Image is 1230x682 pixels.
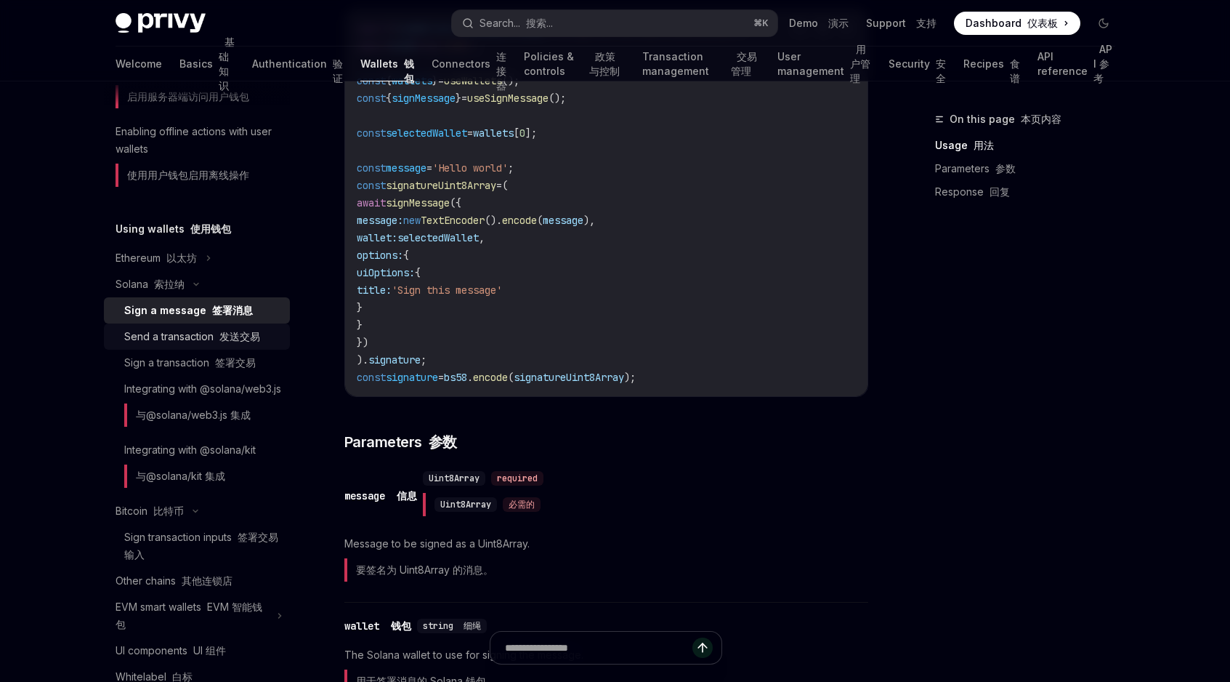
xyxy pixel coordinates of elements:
span: signatureUint8Array [514,371,624,384]
font: 签署消息 [212,304,253,316]
a: User management 用户管理 [777,47,871,81]
font: 细绳 [464,620,481,632]
a: Recipes 食谱 [963,47,1020,81]
font: 与@solana/web3.js 集成 [136,409,251,421]
font: 发送交易 [219,330,260,342]
span: ; [508,161,514,174]
span: ; [421,353,426,366]
span: (). [485,214,502,227]
img: dark logo [116,13,206,33]
font: 回复 [990,185,1010,198]
font: 支持 [916,17,936,29]
div: Search... [480,15,553,32]
span: const [357,92,386,105]
span: message [543,214,583,227]
div: Sign transaction inputs [124,529,281,563]
span: string [423,620,481,632]
span: ( [508,371,514,384]
button: Send message [692,638,713,658]
span: Dashboard [966,16,1058,31]
span: useSignMessage [467,92,549,105]
a: Basics 基础知识 [179,47,235,81]
span: signMessage [392,92,456,105]
font: 搜索... [526,17,553,29]
font: 政策与控制 [589,50,620,77]
span: { [403,249,409,262]
div: UI components [116,642,226,659]
span: const [357,127,386,140]
div: 必需的 [503,497,541,512]
font: API 参考 [1093,43,1112,84]
span: (); [549,92,566,105]
span: 'Hello world' [432,161,508,174]
span: uiOptions: [357,266,415,279]
a: Connectors 连接器 [432,47,506,81]
span: { [415,266,421,279]
font: 食谱 [1010,57,1020,84]
div: required [491,471,543,486]
a: Enabling offline actions with user wallets使用用户钱包启用离线操作 [104,119,290,197]
span: const [357,179,386,192]
button: Search... 搜索...⌘K [452,10,777,36]
font: 验证 [333,57,343,84]
span: ). [357,353,368,366]
span: ({ [450,196,461,209]
span: encode [502,214,537,227]
a: Authentication 验证 [252,47,343,81]
span: title: [357,284,392,297]
a: Sign a transaction 签署交易 [104,350,290,376]
span: bs58 [444,371,467,384]
a: Security 安全 [889,47,946,81]
span: }) [357,336,368,349]
span: 'Sign this message' [392,284,502,297]
span: ); [624,371,636,384]
span: signature [368,353,421,366]
span: ]; [525,127,537,140]
span: signature [386,371,438,384]
font: 其他连锁店 [182,574,232,587]
span: Uint8Array [429,473,480,484]
font: 交易管理 [731,50,757,77]
font: 钱包 [391,619,411,633]
font: 要签名为 Uint8Array 的消息。 [356,563,493,576]
a: Transaction management 交易管理 [642,47,760,81]
font: 签署交易 [215,356,256,369]
span: , [479,231,485,244]
div: EVM smart wallets [116,598,268,633]
span: [ [514,127,519,140]
span: await [357,196,386,209]
div: Solana [116,276,185,293]
a: Send a transaction 发送交易 [104,324,290,350]
span: message [386,161,426,174]
a: Wallets 钱包 [360,47,414,81]
span: message: [357,214,403,227]
font: 使用钱包 [190,222,231,235]
div: Bitcoin [116,502,184,520]
span: signMessage [386,196,450,209]
a: Integrating with @solana/kit与@solana/kit 集成 [104,437,290,498]
div: message [344,489,417,503]
font: 与@solana/kit 集成 [136,470,225,482]
font: 以太坊 [166,252,197,264]
span: = [496,179,502,192]
font: UI 组件 [193,644,226,657]
a: Usage 用法 [935,134,1127,157]
font: 仪表板 [1027,17,1058,29]
font: 索拉纳 [154,278,185,290]
span: wallet: [357,231,397,244]
span: selectedWallet [386,127,467,140]
div: Ethereum [116,249,197,267]
div: wallet [344,619,411,633]
span: ( [502,179,508,192]
span: { [386,92,392,105]
span: . [467,371,473,384]
span: const [357,371,386,384]
font: 信息 [397,489,417,502]
div: Sign a message [124,302,253,319]
span: TextEncoder [421,214,485,227]
font: 连接器 [496,50,506,92]
div: Integrating with @solana/kit [124,441,256,494]
a: Dashboard 仪表板 [954,12,1080,35]
span: On this page [950,111,1061,128]
font: 基础知识 [219,36,235,92]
